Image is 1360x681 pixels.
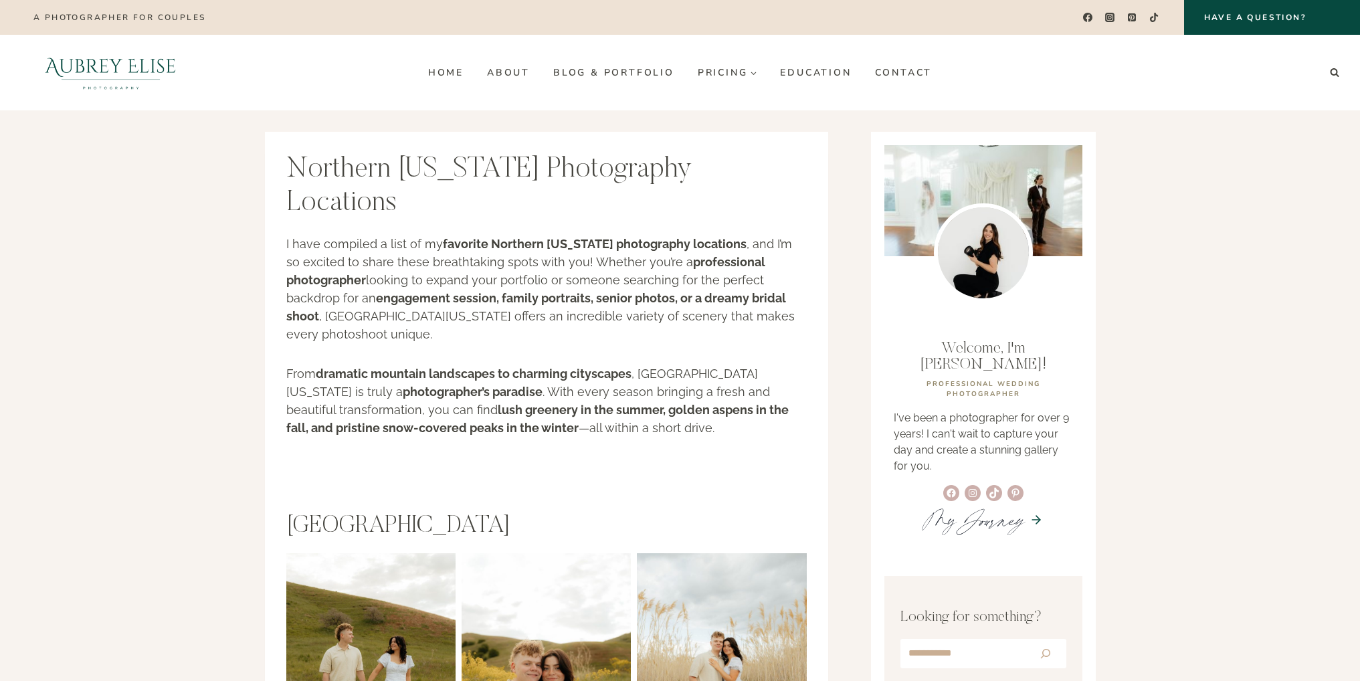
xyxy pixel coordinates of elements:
[900,607,1066,629] p: Looking for something?
[1325,64,1344,82] button: View Search Form
[863,62,944,83] a: Contact
[894,340,1072,373] p: Welcome, I'm [PERSON_NAME]!
[286,512,807,541] h2: [GEOGRAPHIC_DATA]
[403,385,543,399] strong: photographer’s paradise
[286,365,807,437] p: From , [GEOGRAPHIC_DATA][US_STATE] is truly a . With every season bringing a fresh and beautiful ...
[1078,8,1097,27] a: Facebook
[769,62,863,83] a: Education
[286,153,807,221] h1: Northern [US_STATE] Photography Locations
[286,255,765,287] strong: professional photographer
[1100,8,1120,27] a: Instagram
[1145,8,1164,27] a: TikTok
[957,500,1024,539] em: Journey
[1123,8,1142,27] a: Pinterest
[286,403,789,435] strong: lush greenery in the summer, golden aspens in the fall, and pristine snow-covered peaks in the wi...
[934,203,1033,302] img: Utah wedding photographer Aubrey Williams
[443,237,747,251] strong: favorite Northern [US_STATE] photography locations
[894,410,1072,474] p: I've been a photographer for over 9 years! I can't wait to capture your day and create a stunning...
[475,62,541,83] a: About
[1028,642,1064,666] button: Search
[316,367,632,381] strong: dramatic mountain landscapes to charming cityscapes
[698,68,757,78] span: Pricing
[894,379,1072,399] p: professional WEDDING PHOTOGRAPHER
[16,35,205,110] img: Aubrey Elise Photography
[541,62,686,83] a: Blog & Portfolio
[686,62,769,83] a: Pricing
[286,291,786,323] strong: engagement session, family portraits, senior photos, or a dreamy bridal shoot
[33,13,205,22] p: A photographer for couples
[286,235,807,343] p: I have compiled a list of my , and I’m so excited to share these breathtaking spots with you! Whe...
[416,62,475,83] a: Home
[416,62,943,83] nav: Primary
[924,500,1024,539] a: MyJourney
